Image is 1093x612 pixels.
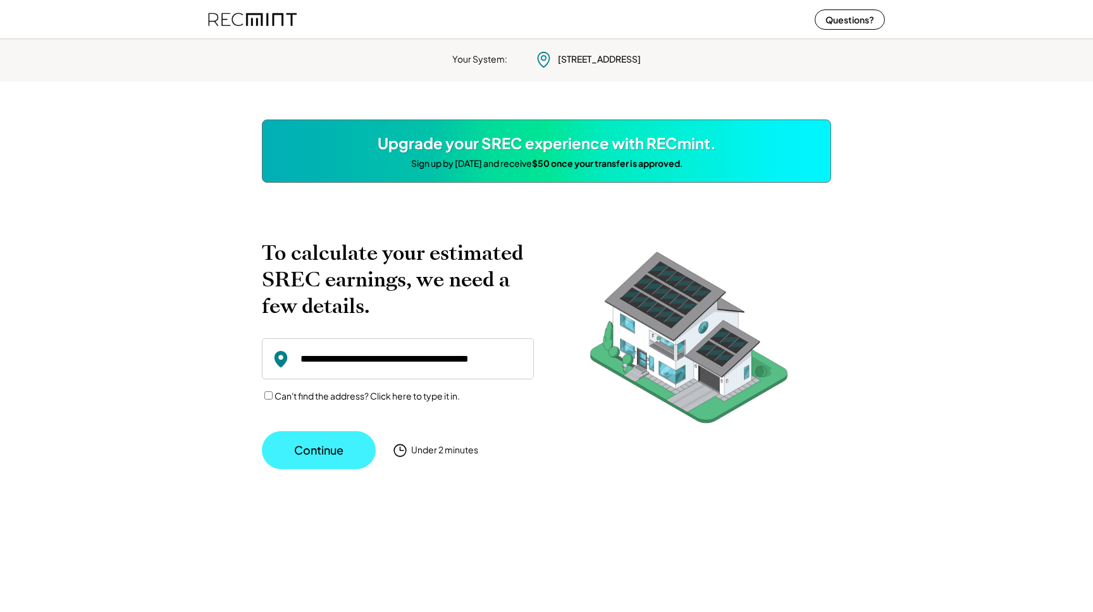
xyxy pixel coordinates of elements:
[208,3,297,36] img: recmint-logotype%403x%20%281%29.jpeg
[411,157,682,170] div: Sign up by [DATE] and receive .
[411,444,478,456] div: Under 2 minutes
[262,240,534,319] h2: To calculate your estimated SREC earnings, we need a few details.
[452,53,507,66] div: Your System:
[565,240,812,443] img: RecMintArtboard%207.png
[378,133,716,154] div: Upgrade your SREC experience with RECmint.
[262,431,376,469] button: Continue
[558,53,641,66] div: [STREET_ADDRESS]
[532,157,680,169] strong: $50 once your transfer is approved
[815,9,885,30] button: Questions?
[275,390,460,401] label: Can't find the address? Click here to type it in.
